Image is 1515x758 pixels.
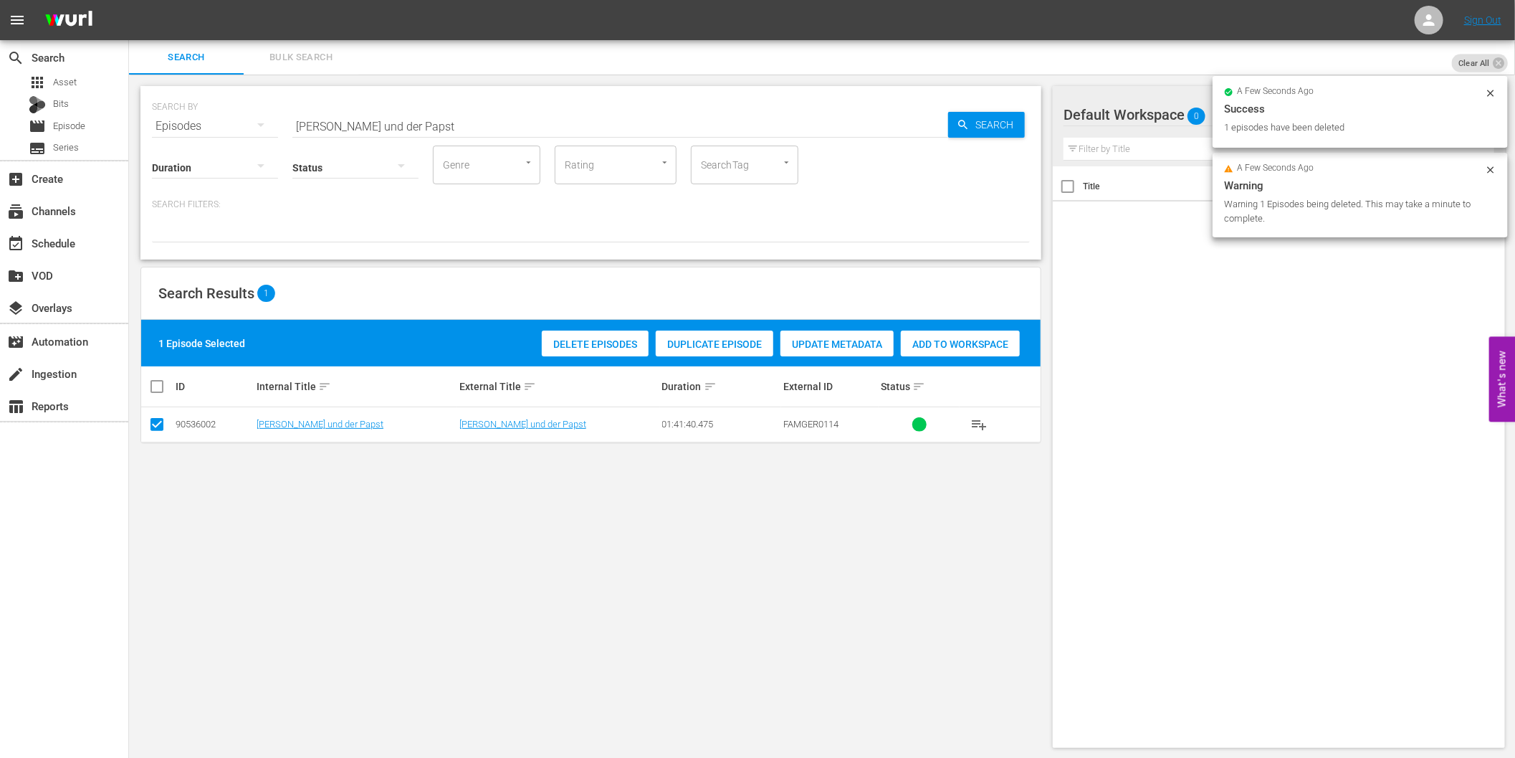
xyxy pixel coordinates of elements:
[7,366,24,383] span: Ingestion
[1224,197,1481,226] div: Warning 1 Episodes being deleted. This may take a minute to complete.
[970,112,1025,138] span: Search
[34,4,103,37] img: ans4CAIJ8jUAAAAAAAAAAAAAAAAAAAAAAAAgQb4GAAAAAAAAAAAAAAAAAAAAAAAAJMjXAAAAAAAAAAAAAAAAAAAAAAAAgAT5G...
[1452,54,1496,72] span: Clear All
[158,336,245,351] div: 1 Episode Selected
[7,333,24,351] span: Automation
[704,380,717,393] span: sort
[780,331,894,356] button: Update Metadata
[783,381,876,392] div: External ID
[522,156,535,169] button: Open
[901,338,1020,350] span: Add to Workspace
[7,235,24,252] span: event_available
[53,119,85,133] span: Episode
[29,74,46,91] span: Asset
[257,419,383,430] a: [PERSON_NAME] und der Papst
[1224,177,1496,194] div: Warning
[656,331,773,356] button: Duplicate Episode
[29,118,46,135] span: Episode
[1224,120,1481,135] div: 1 episodes have been deleted
[257,378,455,395] div: Internal Title
[656,338,773,350] span: Duplicate Episode
[7,300,24,317] span: Overlays
[459,378,658,395] div: External Title
[662,378,780,395] div: Duration
[176,419,252,430] div: 90536002
[53,141,79,155] span: Series
[970,416,988,433] span: playlist_add
[138,49,235,66] span: Search
[318,380,331,393] span: sort
[1224,100,1496,118] div: Success
[542,338,649,350] span: Delete Episodes
[158,285,254,302] span: Search Results
[523,380,536,393] span: sort
[7,398,24,415] span: Reports
[881,378,957,395] div: Status
[962,407,996,442] button: playlist_add
[1464,14,1501,26] a: Sign Out
[783,419,838,430] span: FAMGER0114
[1187,101,1205,131] span: 0
[780,156,793,169] button: Open
[252,49,350,66] span: Bulk Search
[9,11,26,29] span: menu
[257,285,275,302] span: 1
[1083,166,1255,207] th: Title
[7,267,24,285] span: VOD
[152,199,1030,211] p: Search Filters:
[542,331,649,356] button: Delete Episodes
[1064,95,1477,135] div: Default Workspace
[780,338,894,350] span: Update Metadata
[7,49,24,67] span: Search
[29,140,46,157] span: Series
[176,381,252,392] div: ID
[1238,86,1314,98] span: a few seconds ago
[901,331,1020,356] button: Add to Workspace
[7,171,24,188] span: Create
[29,96,46,113] div: Bits
[459,419,586,430] a: [PERSON_NAME] und der Papst
[53,75,77,90] span: Asset
[948,112,1025,138] button: Search
[7,203,24,220] span: subscriptions
[1489,336,1515,422] button: Open Feedback Widget
[53,97,69,111] span: Bits
[662,419,780,430] div: 01:41:40.475
[1238,163,1314,174] span: a few seconds ago
[912,380,925,393] span: sort
[658,156,672,169] button: Open
[152,106,278,146] div: Episodes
